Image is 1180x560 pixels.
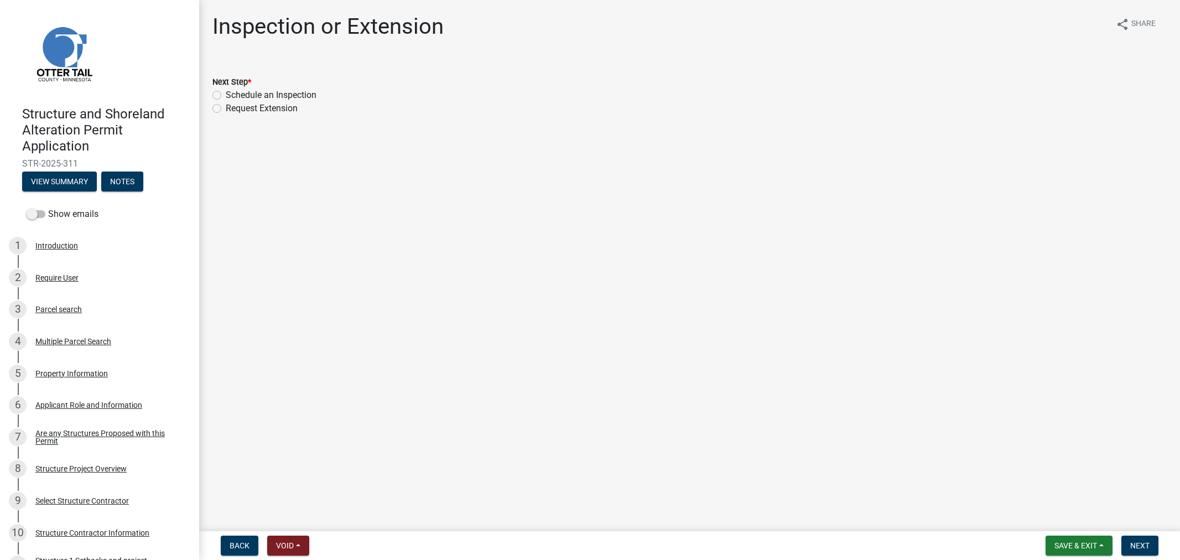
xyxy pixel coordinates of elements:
[212,79,251,86] label: Next Step
[9,333,27,350] div: 4
[9,300,27,318] div: 3
[226,102,298,115] label: Request Extension
[35,274,79,282] div: Require User
[9,492,27,510] div: 9
[35,242,78,250] div: Introduction
[1130,541,1150,550] span: Next
[22,172,97,191] button: View Summary
[35,305,82,313] div: Parcel search
[1121,536,1158,556] button: Next
[9,269,27,287] div: 2
[9,365,27,382] div: 5
[22,158,177,169] span: STR-2025-311
[101,178,143,187] wm-modal-confirm: Notes
[9,237,27,255] div: 1
[267,536,309,556] button: Void
[1131,18,1156,31] span: Share
[101,172,143,191] button: Notes
[35,370,108,377] div: Property Information
[9,428,27,446] div: 7
[35,497,129,505] div: Select Structure Contractor
[230,541,249,550] span: Back
[35,429,181,445] div: Are any Structures Proposed with this Permit
[1046,536,1113,556] button: Save & Exit
[22,178,97,187] wm-modal-confirm: Summary
[9,524,27,542] div: 10
[27,208,98,221] label: Show emails
[226,89,316,102] label: Schedule an Inspection
[1116,18,1129,31] i: share
[22,12,105,95] img: Otter Tail County, Minnesota
[35,529,149,537] div: Structure Contractor Information
[35,465,127,473] div: Structure Project Overview
[35,401,142,409] div: Applicant Role and Information
[221,536,258,556] button: Back
[276,541,294,550] span: Void
[1054,541,1097,550] span: Save & Exit
[22,106,190,154] h4: Structure and Shoreland Alteration Permit Application
[35,338,111,345] div: Multiple Parcel Search
[1107,13,1165,35] button: shareShare
[9,460,27,478] div: 8
[212,13,444,40] h1: Inspection or Extension
[9,396,27,414] div: 6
